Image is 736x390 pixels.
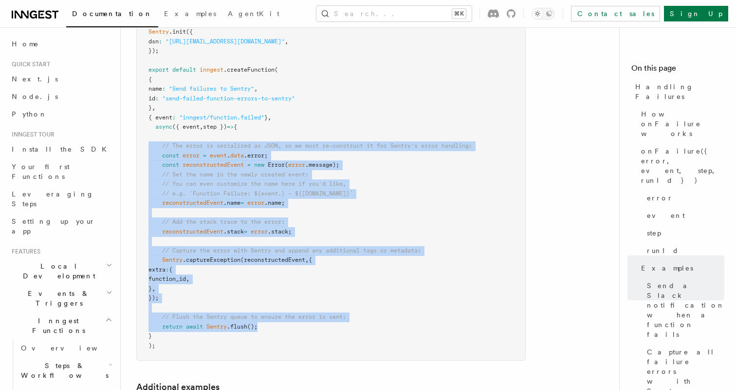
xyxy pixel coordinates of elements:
span: "Send failures to Sentry" [169,85,254,92]
span: Next.js [12,75,58,83]
span: Leveraging Steps [12,190,94,208]
span: Sentry [206,323,227,330]
span: error [288,161,305,168]
span: : [162,85,166,92]
span: { [148,76,152,83]
a: Next.js [8,70,114,88]
a: Your first Functions [8,158,114,185]
span: const [162,161,179,168]
span: ({ event [172,123,200,130]
a: error [643,189,724,207]
span: , [186,275,189,282]
span: return [162,323,183,330]
span: , [268,114,271,121]
span: } [148,285,152,292]
span: { [169,266,172,273]
a: event [643,207,724,224]
a: Leveraging Steps [8,185,114,213]
span: .stack; [268,228,292,235]
span: Home [12,39,39,49]
span: runId [647,246,679,255]
span: , [305,256,309,263]
a: Node.js [8,88,114,105]
span: (reconstructedEvent [240,256,305,263]
span: error [183,152,200,159]
span: }); [148,47,159,54]
span: reconstructedEvent [162,228,223,235]
a: Send a Slack notification when a function fails [643,277,724,343]
span: await [186,323,203,330]
span: Local Development [8,261,106,281]
span: , [200,123,203,130]
a: Sign Up [664,6,728,21]
span: // Capture the error with Sentry and append any additional tags or metadata: [162,247,421,254]
span: Error [268,161,285,168]
button: Events & Triggers [8,285,114,312]
span: => [227,123,234,130]
span: .message); [305,161,339,168]
span: : [172,114,176,121]
span: } [264,114,268,121]
span: ( [275,66,278,73]
span: : [166,266,169,273]
a: Contact sales [571,6,660,21]
span: async [155,123,172,130]
span: , [254,85,258,92]
span: function_id [148,275,186,282]
span: . [227,152,230,159]
span: .flush [227,323,247,330]
span: step [647,228,661,238]
span: "[URL][EMAIL_ADDRESS][DOMAIN_NAME]" [166,38,285,45]
span: }); [148,294,159,301]
button: Toggle dark mode [532,8,555,19]
span: , [152,104,155,111]
span: reconstructedEvent [183,161,244,168]
span: default [172,66,196,73]
span: Quick start [8,60,50,68]
span: = [247,161,251,168]
span: error [247,199,264,206]
span: Events & Triggers [8,289,106,308]
span: , [152,285,155,292]
span: Your first Functions [12,163,70,180]
button: Local Development [8,257,114,285]
span: step }) [203,123,227,130]
span: Python [12,110,47,118]
span: event [647,211,685,220]
span: // You can even customize the name here if you'd like, [162,180,346,187]
span: dsn [148,38,159,45]
span: = [244,228,247,235]
span: "send-failed-function-errors-to-sentry" [162,95,295,102]
span: ( [285,161,288,168]
span: error [251,228,268,235]
span: Steps & Workflows [17,361,109,380]
a: How onFailure works [637,105,724,142]
button: Steps & Workflows [17,357,114,384]
span: .init [169,28,186,35]
span: .createFunction [223,66,275,73]
span: Sentry [148,28,169,35]
span: How onFailure works [641,109,724,138]
span: Features [8,248,40,255]
button: Inngest Functions [8,312,114,339]
span: data [230,152,244,159]
span: // e.g. `Function Failure: ${event.} - ${[DOMAIN_NAME]}` [162,190,353,197]
span: { event [148,114,172,121]
span: { [309,256,312,263]
span: extra [148,266,166,273]
a: runId [643,242,724,259]
span: .name [223,199,240,206]
span: event [210,152,227,159]
span: new [254,161,264,168]
span: ); [148,342,155,349]
span: // Flush the Sentry queue to ensure the error is sent: [162,313,346,320]
span: const [162,152,179,159]
span: "inngest/function.failed" [179,114,264,121]
kbd: ⌘K [452,9,466,19]
span: Install the SDK [12,145,112,153]
span: (); [247,323,258,330]
span: } [148,104,152,111]
span: onFailure({ error, event, step, runId }) [641,146,724,185]
span: Examples [641,263,693,273]
span: .captureException [183,256,240,263]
